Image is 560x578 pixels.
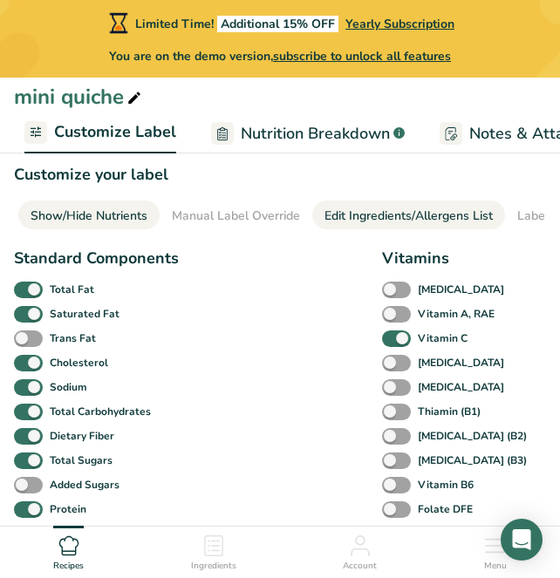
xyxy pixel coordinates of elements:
b: Dietary Fiber [50,428,114,444]
span: Additional 15% OFF [217,16,338,32]
a: Account [343,527,377,574]
span: Customize Label [54,120,176,144]
span: Ingredients [191,560,236,573]
b: Trans Fat [50,330,96,346]
b: [MEDICAL_DATA] [418,379,504,395]
b: Folate DFE [418,501,473,517]
b: [MEDICAL_DATA] (B3) [418,452,527,468]
b: Total Carbohydrates [50,404,151,419]
b: Vitamin B6 [418,477,474,493]
a: Nutrition Breakdown [211,114,405,153]
b: Added Sugars [50,477,120,493]
b: Total Fat [50,282,94,297]
span: subscribe to unlock all features [273,48,451,65]
div: Vitamins [382,247,546,270]
b: Vitamin A, RAE [418,306,495,322]
h1: Customize your label [14,163,168,187]
span: Nutrition Breakdown [241,122,390,146]
b: [MEDICAL_DATA] [418,282,504,297]
span: Yearly Subscription [345,16,454,32]
div: Standard Components [14,247,179,270]
div: Manual Label Override [172,207,300,225]
span: Recipes [53,560,84,573]
span: Menu [484,560,507,573]
div: mini quiche [14,81,145,112]
div: Open Intercom Messenger [501,519,543,561]
b: Thiamin (B1) [418,404,481,419]
b: Protein [50,501,86,517]
b: Sodium [50,379,87,395]
b: Cholesterol [50,355,108,371]
span: Account [343,560,377,573]
a: Customize Label [24,112,176,154]
b: [MEDICAL_DATA] (B2) [418,428,527,444]
b: Vitamin C [418,330,468,346]
b: [MEDICAL_DATA] [418,355,504,371]
a: Recipes [53,527,84,574]
a: Ingredients [191,527,236,574]
div: Limited Time! [106,12,454,33]
b: Total Sugars [50,452,113,468]
b: Saturated Fat [50,306,120,322]
div: Edit Ingredients/Allergens List [324,207,493,225]
span: You are on the demo version, [109,47,451,65]
div: Show/Hide Nutrients [31,207,147,225]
